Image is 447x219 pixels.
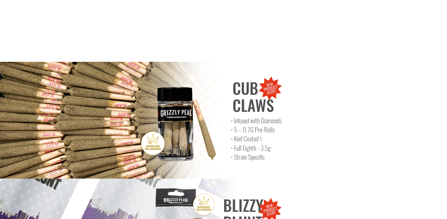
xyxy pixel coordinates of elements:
[233,76,274,116] span: CUB CLAWS
[231,116,282,162] span: • Infused with Diamonds • 5 – 0.7G Pre-Rolls • Kief Coated \ • Full Eighth - 3.5g • Strain Specific
[120,66,233,179] img: 5pack-2.png
[257,75,284,102] img: ALERT.png
[139,130,166,157] img: THC-infused.png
